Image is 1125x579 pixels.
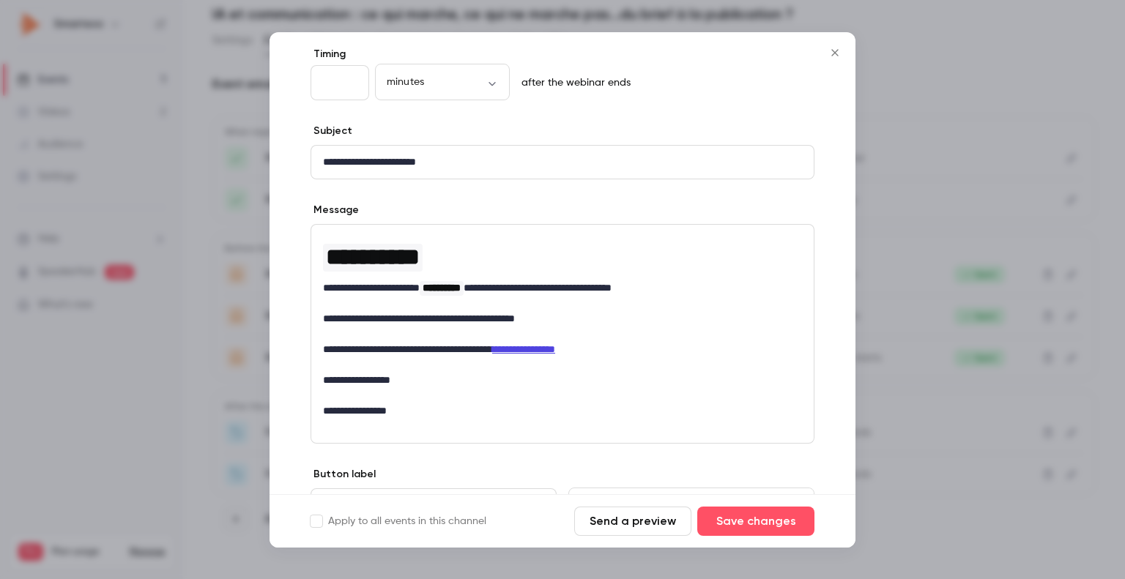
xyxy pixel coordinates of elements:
label: Apply to all events in this channel [311,514,486,528]
label: Button label [311,467,376,482]
div: editor [311,146,814,179]
label: Timing [311,47,814,61]
div: editor [592,489,813,523]
div: editor [311,489,556,522]
label: Subject [311,124,352,138]
div: minutes [375,75,510,89]
button: Save changes [697,507,814,536]
p: after the webinar ends [516,75,631,90]
button: Send a preview [574,507,691,536]
div: editor [311,225,814,427]
button: Close [820,38,850,67]
label: Message [311,203,359,217]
